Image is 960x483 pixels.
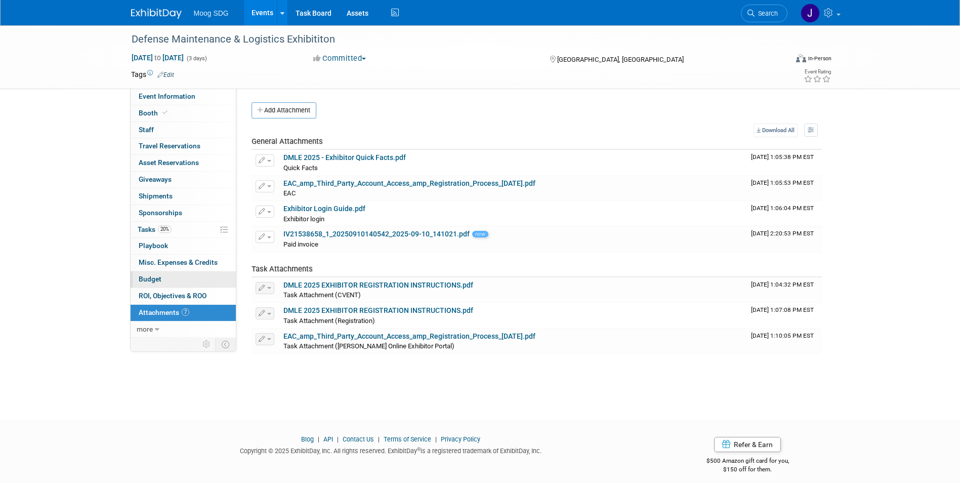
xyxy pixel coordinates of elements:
[315,435,322,443] span: |
[162,110,168,115] i: Booth reservation complete
[157,71,174,78] a: Edit
[335,435,341,443] span: |
[747,226,822,252] td: Upload Timestamp
[131,105,236,122] a: Booth
[131,444,651,456] div: Copyright © 2025 ExhibitDay, Inc. All rights reserved. ExhibitDay is a registered trademark of Ex...
[131,9,182,19] img: ExhibitDay
[441,435,480,443] a: Privacy Policy
[182,308,189,316] span: 7
[343,435,374,443] a: Contact Us
[131,122,236,138] a: Staff
[137,325,153,333] span: more
[557,56,684,63] span: [GEOGRAPHIC_DATA], [GEOGRAPHIC_DATA]
[131,321,236,338] a: more
[417,447,421,452] sup: ®
[139,142,200,150] span: Travel Reservations
[283,240,318,248] span: Paid invoice
[215,338,236,351] td: Toggle Event Tabs
[666,450,829,473] div: $500 Amazon gift card for you,
[139,109,170,117] span: Booth
[384,435,431,443] a: Terms of Service
[666,465,829,474] div: $150 off for them.
[747,201,822,226] td: Upload Timestamp
[433,435,439,443] span: |
[375,435,382,443] span: |
[131,305,236,321] a: Attachments7
[801,4,820,23] img: Jaclyn Roberts
[139,241,168,250] span: Playbook
[741,5,787,22] a: Search
[158,225,172,233] span: 20%
[139,175,172,183] span: Giveaways
[804,69,831,74] div: Event Rating
[131,188,236,205] a: Shipments
[139,158,199,167] span: Asset Reservations
[747,150,822,175] td: Upload Timestamp
[755,10,778,17] span: Search
[139,258,218,266] span: Misc. Expenses & Credits
[138,225,172,233] span: Tasks
[747,303,822,328] td: Upload Timestamp
[131,172,236,188] a: Giveaways
[139,192,173,200] span: Shipments
[728,53,832,68] div: Event Format
[754,124,798,137] a: Download All
[472,231,488,237] span: new
[283,332,535,340] a: EAC_amp_Third_Party_Account_Access_amp_Registration_Process_[DATE].pdf
[139,292,206,300] span: ROI, Objectives & ROO
[283,306,473,314] a: DMLE 2025 EXHIBITOR REGISTRATION INSTRUCTIONS.pdf
[283,189,296,197] span: EAC
[139,92,195,100] span: Event Information
[139,209,182,217] span: Sponsorships
[283,291,361,299] span: Task Attachment (CVENT)
[131,288,236,304] a: ROI, Objectives & ROO
[139,275,161,283] span: Budget
[131,155,236,171] a: Asset Reservations
[139,308,189,316] span: Attachments
[796,54,806,62] img: Format-Inperson.png
[283,317,375,325] span: Task Attachment (Registration)
[751,179,814,186] span: Upload Timestamp
[751,332,814,339] span: Upload Timestamp
[128,30,772,49] div: Defense Maintenance & Logistics Exhibititon
[283,342,454,350] span: Task Attachment ([PERSON_NAME] Online Exhibitor Portal)
[194,9,229,17] span: Moog SDG
[139,126,154,134] span: Staff
[283,230,470,238] a: IV21538658_1_20250910140542_2025-09-10_141021.pdf
[153,54,162,62] span: to
[131,69,174,79] td: Tags
[186,55,207,62] span: (3 days)
[252,137,323,146] span: General Attachments
[323,435,333,443] a: API
[283,179,535,187] a: EAC_amp_Third_Party_Account_Access_amp_Registration_Process_[DATE].pdf
[301,435,314,443] a: Blog
[283,215,324,223] span: Exhibitor login
[131,222,236,238] a: Tasks20%
[747,277,822,303] td: Upload Timestamp
[751,306,814,313] span: Upload Timestamp
[747,329,822,354] td: Upload Timestamp
[751,281,814,288] span: Upload Timestamp
[310,53,370,64] button: Committed
[131,205,236,221] a: Sponsorships
[131,255,236,271] a: Misc. Expenses & Credits
[808,55,831,62] div: In-Person
[252,102,316,118] button: Add Attachment
[131,271,236,288] a: Budget
[252,264,313,273] span: Task Attachments
[131,53,184,62] span: [DATE] [DATE]
[283,164,318,172] span: Quick Facts
[198,338,216,351] td: Personalize Event Tab Strip
[751,205,814,212] span: Upload Timestamp
[131,138,236,154] a: Travel Reservations
[751,153,814,160] span: Upload Timestamp
[747,176,822,201] td: Upload Timestamp
[283,281,473,289] a: DMLE 2025 EXHIBITOR REGISTRATION INSTRUCTIONS.pdf
[131,89,236,105] a: Event Information
[751,230,814,237] span: Upload Timestamp
[131,238,236,254] a: Playbook
[283,153,406,162] a: DMLE 2025 - Exhibitor Quick Facts.pdf
[283,205,365,213] a: Exhibitor Login Guide.pdf
[714,437,781,452] a: Refer & Earn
